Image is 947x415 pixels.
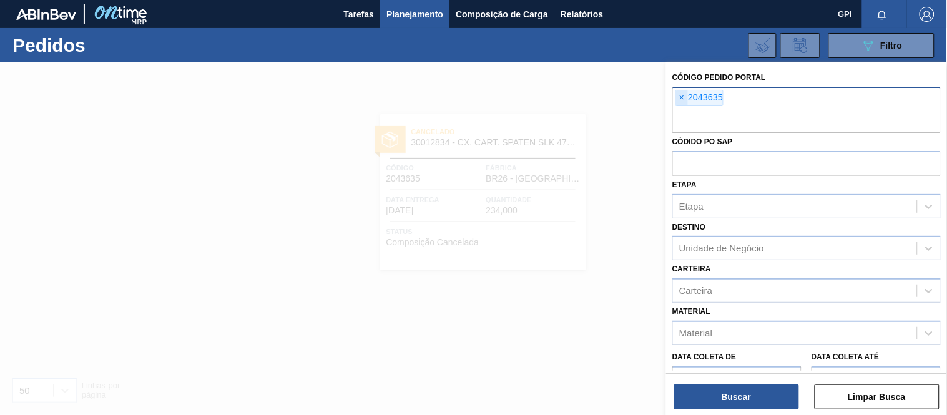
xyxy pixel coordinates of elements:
img: TNhmsLtSVTkK8tSr43FrP2fwEKptu5GPRR3wAAAABJRU5ErkJggg== [16,9,76,20]
div: Importar Negociações dos Pedidos [748,33,777,58]
h1: Pedidos [12,38,192,52]
span: Tarefas [343,7,374,22]
div: Unidade de Negócio [679,243,764,254]
input: dd/mm/yyyy [812,366,941,391]
div: Solicitação de Revisão de Pedidos [780,33,820,58]
label: Destino [672,223,705,232]
label: Data coleta até [812,353,879,361]
button: Notificações [862,6,902,23]
div: Etapa [679,201,704,212]
div: Carteira [679,286,712,296]
label: Carteira [672,265,711,273]
span: × [676,90,688,105]
img: Logout [920,7,935,22]
span: Filtro [881,41,903,51]
span: Composição de Carga [456,7,548,22]
label: Código Pedido Portal [672,73,766,82]
span: Planejamento [386,7,443,22]
div: Material [679,328,712,338]
input: dd/mm/yyyy [672,366,802,391]
div: 2043635 [675,90,724,106]
button: Filtro [828,33,935,58]
label: Códido PO SAP [672,137,733,146]
label: Etapa [672,180,697,189]
label: Material [672,307,710,316]
label: Data coleta de [672,353,736,361]
span: Relatórios [561,7,603,22]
